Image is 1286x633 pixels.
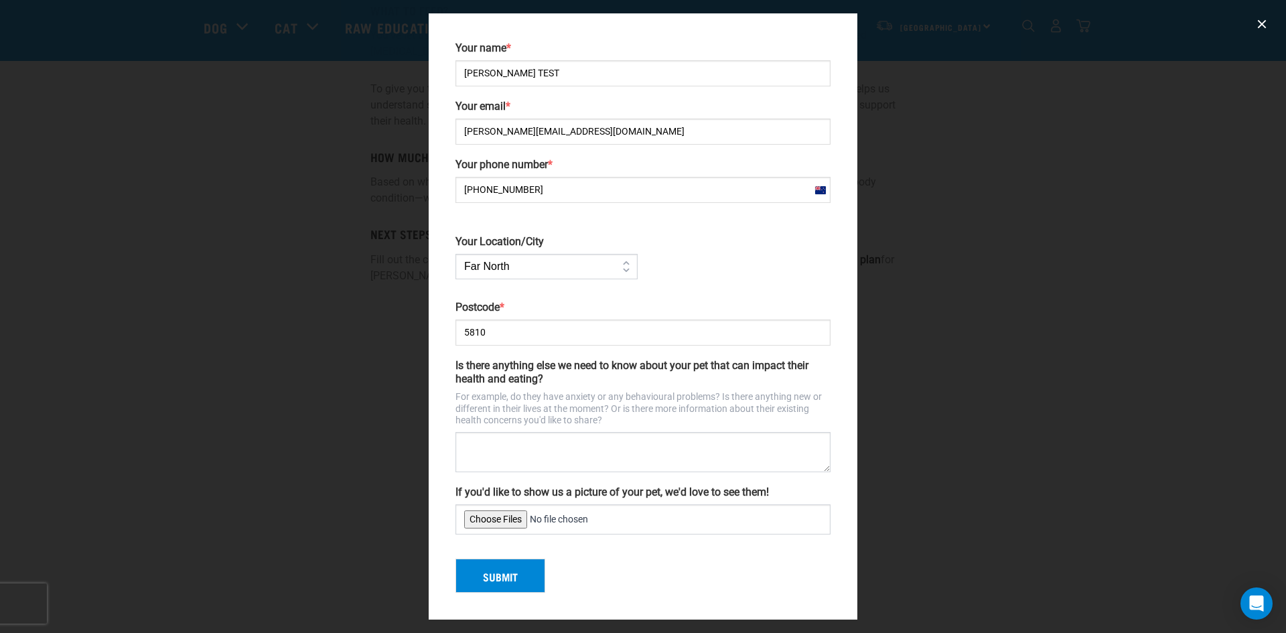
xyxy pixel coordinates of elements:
div: New Zealand: +64 [810,178,830,202]
label: Your phone number [455,158,831,171]
p: For example, do they have anxiety or any behavioural problems? Is there anything new or different... [455,391,831,427]
button: Submit [455,559,545,593]
label: Your Location/City [455,235,638,249]
label: Your name [455,42,831,55]
label: If you'd like to show us a picture of your pet, we'd love to see them! [455,486,831,499]
label: Your email [455,100,831,113]
label: Postcode [455,301,831,314]
label: Is there anything else we need to know about your pet that can impact their health and eating? [455,359,831,386]
button: close [1251,13,1273,35]
div: Open Intercom Messenger [1240,587,1273,620]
